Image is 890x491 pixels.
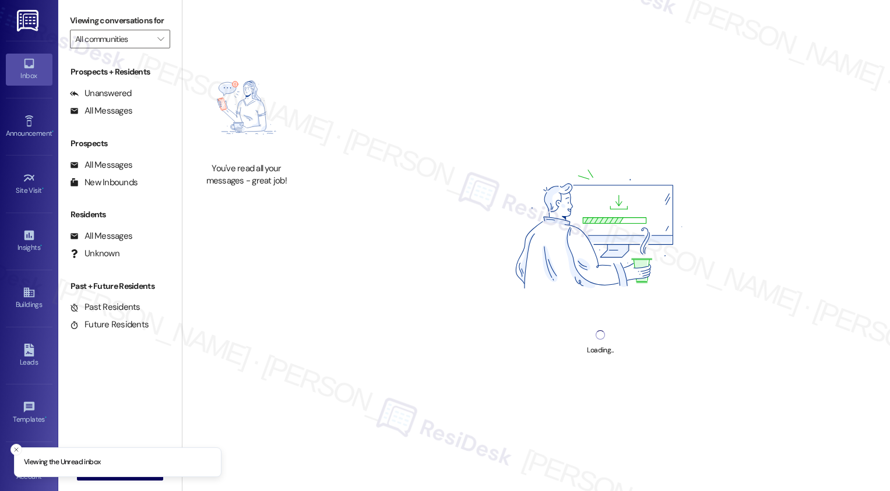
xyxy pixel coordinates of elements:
[42,185,44,193] span: •
[6,54,52,85] a: Inbox
[45,414,47,422] span: •
[6,397,52,429] a: Templates •
[6,282,52,314] a: Buildings
[6,168,52,200] a: Site Visit •
[10,444,22,455] button: Close toast
[75,30,152,48] input: All communities
[24,457,100,468] p: Viewing the Unread inbox
[6,225,52,257] a: Insights •
[17,10,41,31] img: ResiDesk Logo
[587,344,613,356] div: Loading...
[70,87,132,100] div: Unanswered
[58,209,182,221] div: Residents
[58,66,182,78] div: Prospects + Residents
[70,12,170,30] label: Viewing conversations for
[70,176,138,189] div: New Inbounds
[70,159,132,171] div: All Messages
[70,319,149,331] div: Future Residents
[52,128,54,136] span: •
[70,230,132,242] div: All Messages
[70,301,140,313] div: Past Residents
[195,163,298,188] div: You've read all your messages - great job!
[157,34,164,44] i: 
[58,137,182,150] div: Prospects
[6,340,52,372] a: Leads
[58,280,182,292] div: Past + Future Residents
[195,58,298,157] img: empty-state
[6,454,52,486] a: Account
[70,248,119,260] div: Unknown
[70,105,132,117] div: All Messages
[40,242,42,250] span: •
